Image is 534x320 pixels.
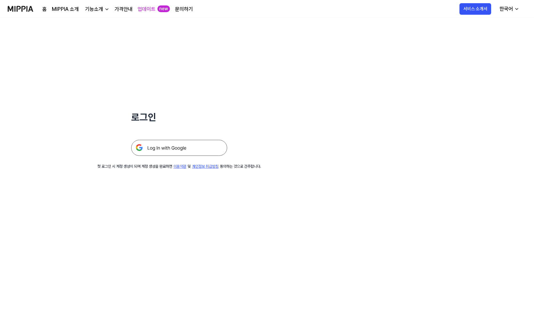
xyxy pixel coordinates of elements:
[52,5,79,13] a: MIPPIA 소개
[173,164,186,169] a: 이용약관
[175,5,193,13] a: 문의하기
[115,5,132,13] a: 가격안내
[97,164,261,169] div: 첫 로그인 시 계정 생성이 되며 계정 생성을 완료하면 및 동의하는 것으로 간주합니다.
[498,5,514,13] div: 한국어
[494,3,523,15] button: 한국어
[192,164,219,169] a: 개인정보 취급방침
[42,5,47,13] a: 홈
[84,5,109,13] button: 기능소개
[131,140,227,156] img: 구글 로그인 버튼
[131,110,227,124] h1: 로그인
[459,3,491,15] button: 서비스 소개서
[138,5,155,13] a: 업데이트
[104,7,109,12] img: down
[157,5,170,12] div: new
[84,5,104,13] div: 기능소개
